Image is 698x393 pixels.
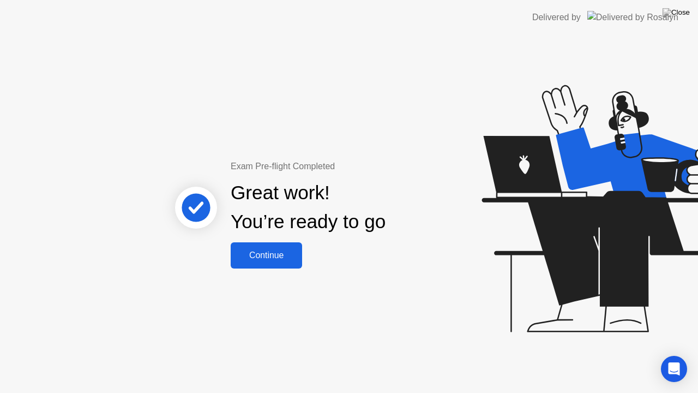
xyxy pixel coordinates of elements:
img: Close [663,8,690,17]
div: Open Intercom Messenger [661,356,687,382]
img: Delivered by Rosalyn [587,11,678,23]
div: Exam Pre-flight Completed [231,160,456,173]
div: Delivered by [532,11,581,24]
div: Continue [234,251,299,260]
div: Great work! You’re ready to go [231,178,386,236]
button: Continue [231,242,302,269]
